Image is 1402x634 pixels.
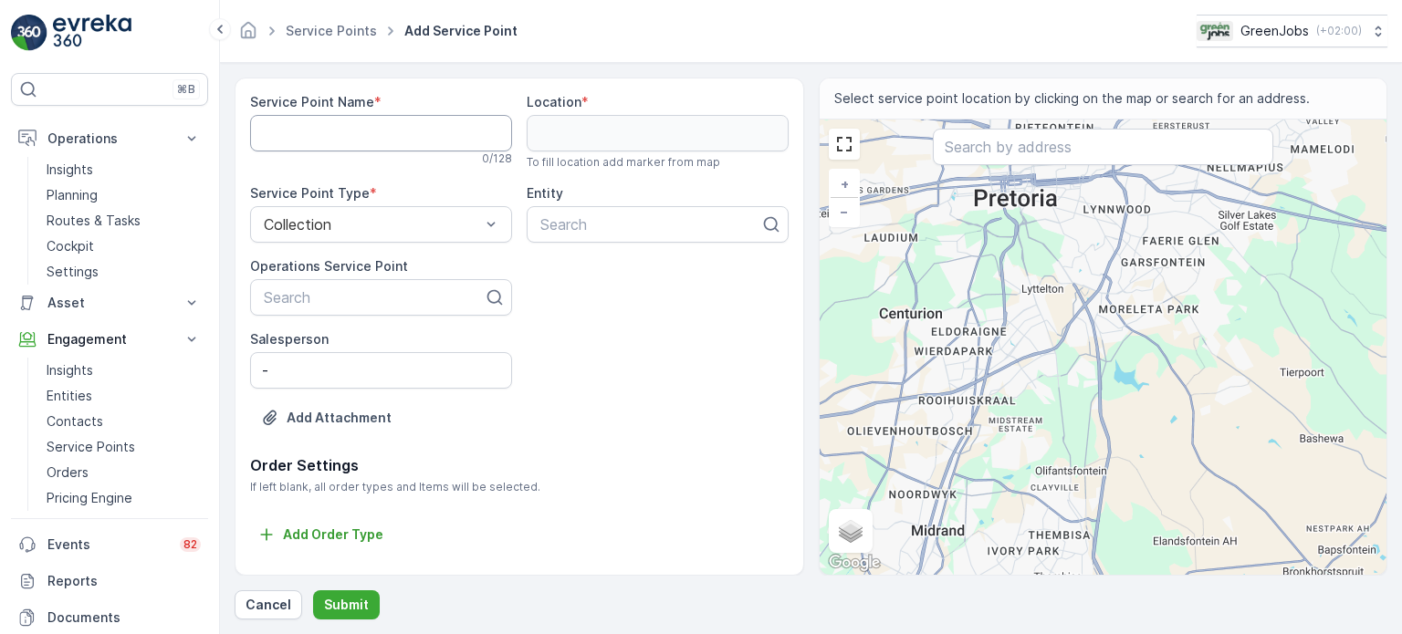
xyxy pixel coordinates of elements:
[47,463,89,482] p: Orders
[39,409,208,434] a: Contacts
[47,535,169,554] p: Events
[527,155,720,170] span: To fill location add marker from map
[286,23,377,38] a: Service Points
[47,438,135,456] p: Service Points
[47,263,99,281] p: Settings
[831,130,858,158] a: View Fullscreen
[250,524,391,546] button: Add Order Type
[47,572,201,590] p: Reports
[831,171,858,198] a: Zoom In
[824,551,884,575] a: Open this area in Google Maps (opens a new window)
[1316,24,1362,38] p: ( +02:00 )
[39,434,208,460] a: Service Points
[11,15,47,51] img: logo
[47,412,103,431] p: Contacts
[39,460,208,485] a: Orders
[250,258,408,274] label: Operations Service Point
[540,213,760,235] p: Search
[47,361,93,379] p: Insights
[840,203,849,219] span: −
[250,454,789,476] p: Order Settings
[47,212,141,230] p: Routes & Tasks
[47,387,92,405] p: Entities
[11,526,208,563] a: Events82
[47,130,172,148] p: Operations
[482,151,512,166] p: 0 / 128
[183,537,197,552] p: 82
[250,403,403,432] button: Upload File
[11,321,208,358] button: Engagement
[313,590,380,619] button: Submit
[401,22,521,40] span: Add Service Point
[264,286,484,308] p: Search
[831,198,858,225] a: Zoom Out
[834,89,1310,108] span: Select service point location by clicking on the map or search for an address.
[47,294,172,312] p: Asset
[831,511,871,551] a: Layers
[11,563,208,599] a: Reports
[824,551,884,575] img: Google
[933,129,1273,165] input: Search by address
[39,234,208,259] a: Cockpit
[39,208,208,234] a: Routes & Tasks
[47,489,132,507] p: Pricing Engine
[250,480,789,494] span: If left blank, all order types and Items will be selected.
[47,161,93,179] p: Insights
[47,186,98,204] p: Planning
[39,485,208,511] a: Pricing Engine
[250,185,370,201] label: Service Point Type
[287,409,392,427] p: Add Attachment
[283,525,383,544] p: Add Order Type
[246,596,291,614] p: Cancel
[250,331,329,347] label: Salesperson
[238,27,258,43] a: Homepage
[1197,21,1233,41] img: Green_Jobs_Logo.png
[527,185,563,201] label: Entity
[250,94,374,109] label: Service Point Name
[1197,15,1387,47] button: GreenJobs(+02:00)
[841,176,849,192] span: +
[527,94,581,109] label: Location
[39,182,208,208] a: Planning
[47,237,94,255] p: Cockpit
[47,330,172,348] p: Engagement
[39,358,208,383] a: Insights
[324,596,369,614] p: Submit
[235,590,302,619] button: Cancel
[39,383,208,409] a: Entities
[47,608,201,627] p: Documents
[177,82,195,97] p: ⌘B
[1240,22,1309,40] p: GreenJobs
[39,259,208,285] a: Settings
[53,15,131,51] img: logo_light-DOdMpM7g.png
[11,285,208,321] button: Asset
[39,157,208,182] a: Insights
[11,120,208,157] button: Operations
